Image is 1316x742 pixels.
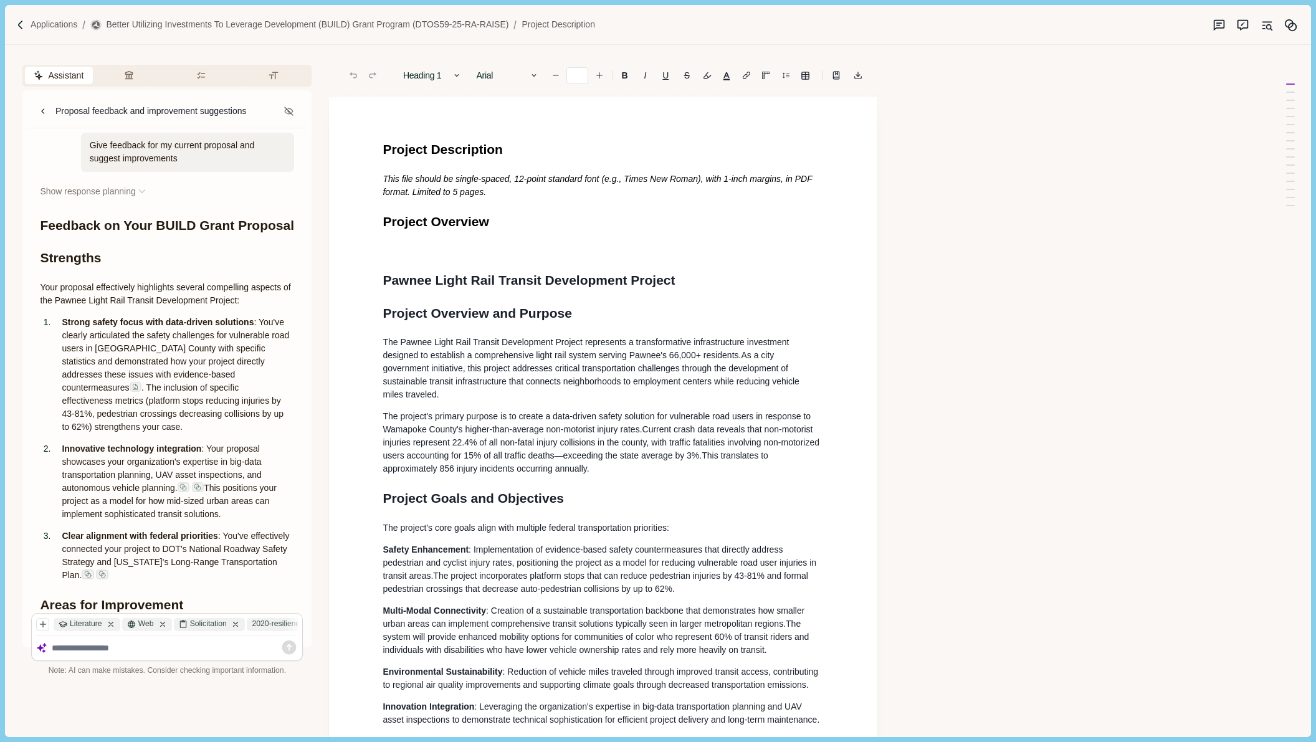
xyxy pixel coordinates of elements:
button: Adjust margins [757,67,775,84]
span: The Pawnee Light Rail Transit Development Project represents a transformative infrastructure inve... [383,337,791,360]
span: : You've effectively connected your project to DOT's National Roadway Safety Strategy and [US_STA... [62,531,292,580]
button: U [656,67,675,84]
span: The project incorporates platform stops that can reduce pedestrian injuries by 43-81% and formal ... [383,571,810,594]
span: The project's core goals align with multiple federal transportation priorities: [383,523,669,533]
span: : Leveraging the organization's expertise in big-data transportation planning and UAV asset inspe... [383,702,819,725]
p: . The inclusion of specific effectiveness metrics (platform stops reducing injuries by 43-81%, pe... [62,316,294,434]
button: Undo [345,67,362,84]
img: Forward slash icon [15,19,26,31]
button: S [677,67,696,84]
button: I [636,67,654,84]
span: Project Goals and Objectives [383,491,564,505]
span: : Your proposal showcases your organization's expertise in big-data transportation planning, UAV ... [62,444,264,493]
a: Applications [31,18,78,31]
button: Arial [470,67,545,84]
span: Project Description [383,142,503,156]
div: Give feedback for my current proposal and suggest improvements [81,133,295,172]
span: The project's primary purpose is to create a data-driven safety solution for vulnerable road user... [383,411,813,434]
span: Current crash data reveals that non-motorist injuries represent 22.4% of all non-fatal injury col... [383,424,822,460]
i: I [644,71,647,80]
span: Assistant [48,69,83,82]
button: Decrease font size [547,67,565,84]
button: Export to docx [849,67,867,84]
a: Project Description [522,18,595,31]
p: Better Utilizing Investments to Leverage Development (BUILD) Grant Program (DTOS59-25-RA-RAISE) [106,18,508,31]
button: Redo [364,67,381,84]
button: Increase font size [591,67,608,84]
span: Show response planning [40,185,135,198]
button: Line height [777,67,794,84]
p: This positions your project as a model for how mid-sized urban areas can implement sophisticated ... [62,442,294,521]
h1: Strengths [40,248,294,268]
img: Forward slash icon [508,19,522,31]
span: Safety Enhancement [383,545,469,554]
span: Project Overview [383,214,489,229]
span: Project Overview and Purpose [383,306,571,320]
a: Better Utilizing Investments to Leverage Development (BUILD) Grant Program (DTOS59-25-RA-RAISE)Be... [90,18,508,31]
button: Heading 1 [397,67,468,84]
button: Line height [827,67,845,84]
u: U [662,71,669,80]
button: Line height [796,67,814,84]
span: : Creation of a sustainable transportation backbone that demonstrates how smaller urban areas can... [383,606,807,629]
span: Multi-Modal Connectivity [383,606,486,616]
img: Better Utilizing Investments to Leverage Development (BUILD) Grant Program (DTOS59-25-RA-RAISE) [90,19,102,31]
span: Strong safety focus with data-driven solutions [62,317,254,327]
b: B [622,71,628,80]
div: Literature [54,618,120,631]
span: : Reduction of vehicle miles traveled through improved transit access, contributing to regional a... [383,667,821,690]
div: 2020-resilience...t.pdf [247,618,343,631]
span: This file should be single-spaced, 12-point standard font (e.g., Times New Roman), with 1-inch ma... [383,174,814,197]
button: B [615,67,634,84]
span: Innovation Integration [383,702,474,711]
h1: Feedback on Your BUILD Grant Proposal [40,216,294,235]
div: Web [122,618,171,631]
p: Your proposal effectively highlights several compelling aspects of the Pawnee Light Rail Transit ... [40,281,294,307]
span: The system will provide enhanced mobility options for communities of color who represent 60% of t... [383,619,811,655]
span: Pawnee Light Rail Transit Development Project [383,273,675,287]
span: Environmental Sustainability [383,667,502,677]
div: Solicitation [174,618,245,631]
h1: Areas for Improvement [40,595,294,615]
div: Note: AI can make mistakes. Consider checking important information. [31,665,303,677]
button: Line height [738,67,755,84]
span: : Implementation of evidence-based safety countermeasures that directly address pedestrian and cy... [383,545,819,581]
s: S [684,71,690,80]
span: Innovative technology integration [62,444,201,454]
span: Clear alignment with federal priorities [62,531,218,541]
span: : You've clearly articulated the safety challenges for vulnerable road users in [GEOGRAPHIC_DATA]... [62,317,292,392]
img: Forward slash icon [77,19,90,31]
div: Proposal feedback and improvement suggestions [55,105,247,118]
